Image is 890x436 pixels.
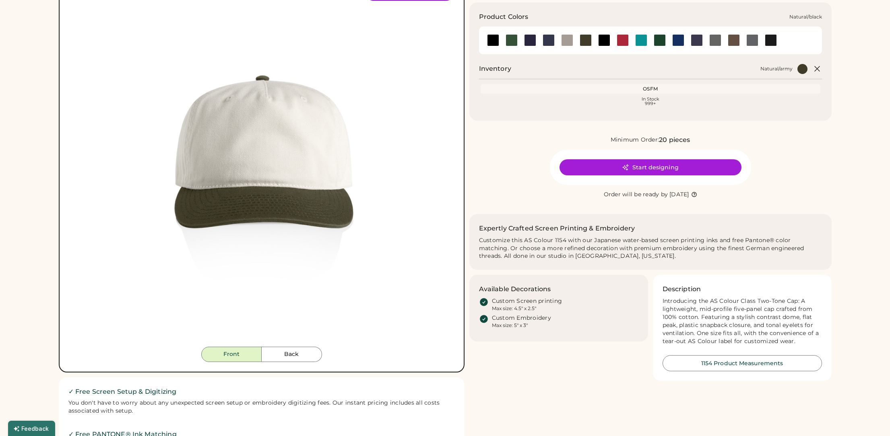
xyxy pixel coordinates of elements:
[669,191,689,199] div: [DATE]
[604,191,668,199] div: Order will be ready by
[663,284,701,294] h3: Description
[492,322,528,329] div: Max size: 5" x 3"
[492,305,536,312] div: Max size: 4.5" x 2.5"
[479,237,822,261] div: Customize this AS Colour 1154 with our Japanese water-based screen printing inks and free Pantone...
[68,399,455,415] div: You don't have to worry about any unexpected screen setup or embroidery digitizing fees. Our inst...
[68,387,455,397] h2: ✓ Free Screen Setup & Digitizing
[852,400,886,434] iframe: Front Chat
[479,224,635,233] h2: Expertly Crafted Screen Printing & Embroidery
[760,66,793,72] div: Natural/army
[479,284,551,294] h3: Available Decorations
[611,136,659,144] div: Minimum Order:
[479,12,529,22] h3: Product Colors
[482,86,819,92] div: OSFM
[659,135,690,145] div: 20 pieces
[492,297,562,305] div: Custom Screen printing
[479,64,511,74] h2: Inventory
[482,97,819,106] div: In Stock 999+
[560,159,741,175] button: Start designing
[201,347,262,362] button: Front
[262,347,322,362] button: Back
[789,14,822,20] div: Natural/black
[663,355,822,371] button: 1154 Product Measurements
[663,297,822,345] div: Introducing the AS Colour Class Two-Tone Cap: A lightweight, mid-profile five-panel cap crafted f...
[492,314,551,322] div: Custom Embroidery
